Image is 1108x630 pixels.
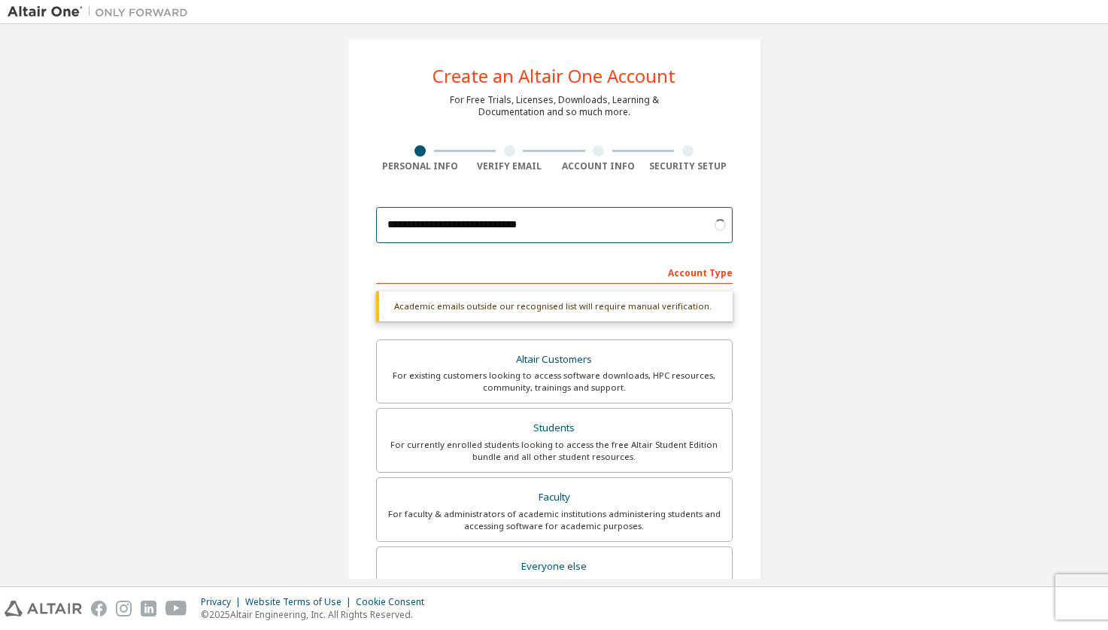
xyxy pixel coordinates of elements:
[376,291,733,321] div: Academic emails outside our recognised list will require manual verification.
[201,608,433,621] p: © 2025 Altair Engineering, Inc. All Rights Reserved.
[554,160,644,172] div: Account Info
[386,508,723,532] div: For faculty & administrators of academic institutions administering students and accessing softwa...
[386,439,723,463] div: For currently enrolled students looking to access the free Altair Student Edition bundle and all ...
[356,596,433,608] div: Cookie Consent
[376,160,466,172] div: Personal Info
[116,601,132,616] img: instagram.svg
[386,487,723,508] div: Faculty
[8,5,196,20] img: Altair One
[386,556,723,577] div: Everyone else
[386,577,723,601] div: For individuals, businesses and everyone else looking to try Altair software and explore our prod...
[201,596,245,608] div: Privacy
[165,601,187,616] img: youtube.svg
[643,160,733,172] div: Security Setup
[386,370,723,394] div: For existing customers looking to access software downloads, HPC resources, community, trainings ...
[245,596,356,608] div: Website Terms of Use
[141,601,156,616] img: linkedin.svg
[386,418,723,439] div: Students
[376,260,733,284] div: Account Type
[450,94,659,118] div: For Free Trials, Licenses, Downloads, Learning & Documentation and so much more.
[465,160,554,172] div: Verify Email
[5,601,82,616] img: altair_logo.svg
[386,349,723,370] div: Altair Customers
[433,67,675,85] div: Create an Altair One Account
[91,601,107,616] img: facebook.svg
